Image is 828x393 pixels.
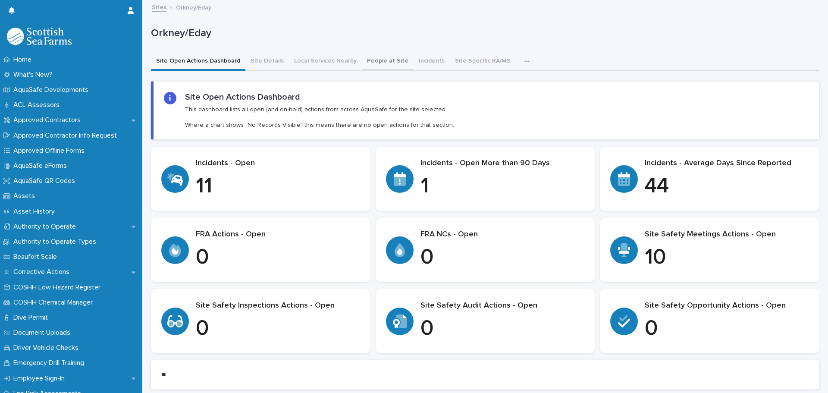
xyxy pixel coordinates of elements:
p: Asset History [10,208,62,216]
p: Incidents - Open [196,159,360,168]
p: Orkney/Eday [176,2,211,12]
p: Site Safety Audit Actions - Open [420,301,585,311]
p: 0 [196,316,360,342]
p: 0 [645,316,809,342]
p: Incidents - Average Days Since Reported [645,159,809,168]
p: ACL Assessors [10,101,66,109]
p: Authority to Operate Types [10,238,103,246]
p: Emergency Drill Training [10,359,91,367]
p: AquaSafe eForms [10,162,74,170]
a: Sites [152,2,166,12]
p: FRA Actions - Open [196,230,360,239]
button: Site Details [245,53,289,71]
p: Approved Contractor Info Request [10,132,124,140]
button: Site Open Actions Dashboard [151,53,245,71]
p: This dashboard lists all open (and on-hold) actions from across AquaSafe for the site selected. W... [185,106,454,129]
p: Approved Contractors [10,116,88,124]
p: AquaSafe QR Codes [10,177,82,185]
p: 10 [645,245,809,270]
p: What's New? [10,71,60,79]
button: Incidents [414,53,450,71]
p: Incidents - Open More than 90 Days [420,159,585,168]
h2: Site Open Actions Dashboard [185,92,300,102]
p: Driver Vehicle Checks [10,344,85,352]
p: 0 [420,245,585,270]
p: FRA NCs - Open [420,230,585,239]
p: 0 [420,316,585,342]
p: Home [10,56,38,64]
p: 11 [196,173,360,199]
button: Local Services Nearby [289,53,362,71]
img: bPIBxiqnSb2ggTQWdOVV [7,28,72,45]
button: Site Specific RA/MS [450,53,516,71]
p: 1 [420,173,585,199]
p: COSHH Low Hazard Register [10,283,107,292]
p: Site Safety Meetings Actions - Open [645,230,809,239]
p: Approved Offline Forms [10,147,91,155]
p: Corrective Actions [10,268,76,276]
p: Site Safety Opportunity Actions - Open [645,301,809,311]
p: Beaufort Scale [10,253,64,261]
p: Employee Sign-In [10,374,72,383]
p: 44 [645,173,809,199]
p: Assets [10,192,42,200]
button: People at Site [362,53,414,71]
p: Dive Permit [10,314,55,322]
p: COSHH Chemical Manager [10,299,100,307]
p: Orkney/Eday [151,27,816,40]
p: Authority to Operate [10,223,83,231]
p: 0 [196,245,360,270]
p: AquaSafe Developments [10,86,95,94]
p: Document Uploads [10,329,77,337]
p: Site Safety Inspections Actions - Open [196,301,360,311]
